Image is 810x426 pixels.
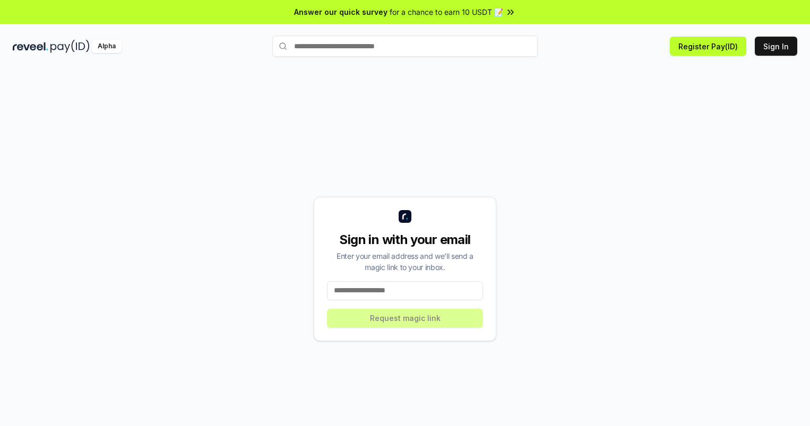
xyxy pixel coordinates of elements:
span: for a chance to earn 10 USDT 📝 [390,6,503,18]
img: pay_id [50,40,90,53]
img: reveel_dark [13,40,48,53]
button: Register Pay(ID) [670,37,746,56]
button: Sign In [755,37,797,56]
span: Answer our quick survey [294,6,387,18]
div: Sign in with your email [327,231,483,248]
div: Alpha [92,40,122,53]
img: logo_small [399,210,411,223]
div: Enter your email address and we’ll send a magic link to your inbox. [327,250,483,273]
